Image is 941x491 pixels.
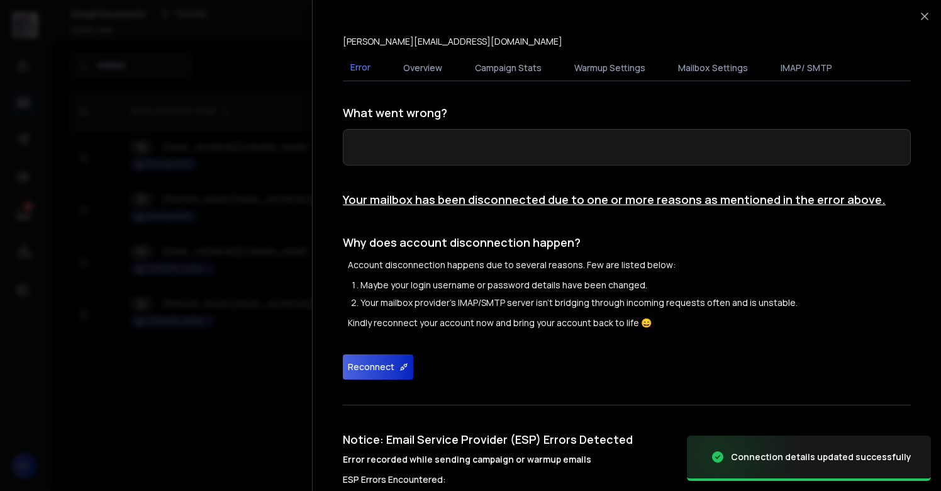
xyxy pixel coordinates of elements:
[348,317,911,329] p: Kindly reconnect your account now and bring your account back to life 😄
[773,54,840,82] button: IMAP/ SMTP
[343,473,911,486] h3: ESP Errors Encountered:
[396,54,450,82] button: Overview
[343,191,911,208] h1: Your mailbox has been disconnected due to one or more reasons as mentioned in the error above.
[467,54,549,82] button: Campaign Stats
[360,279,911,291] li: Maybe your login username or password details have been changed.
[343,453,911,466] h4: Error recorded while sending campaign or warmup emails
[348,259,911,271] p: Account disconnection happens due to several reasons. Few are listed below:
[343,431,911,466] h1: Notice: Email Service Provider (ESP) Errors Detected
[671,54,755,82] button: Mailbox Settings
[343,54,378,82] button: Error
[360,296,911,309] li: Your mailbox provider's IMAP/SMTP server isn't bridging through incoming requests often and is un...
[343,354,413,380] button: Reconnect
[343,35,562,48] p: [PERSON_NAME][EMAIL_ADDRESS][DOMAIN_NAME]
[343,234,911,251] h1: Why does account disconnection happen?
[343,104,911,121] h1: What went wrong?
[567,54,653,82] button: Warmup Settings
